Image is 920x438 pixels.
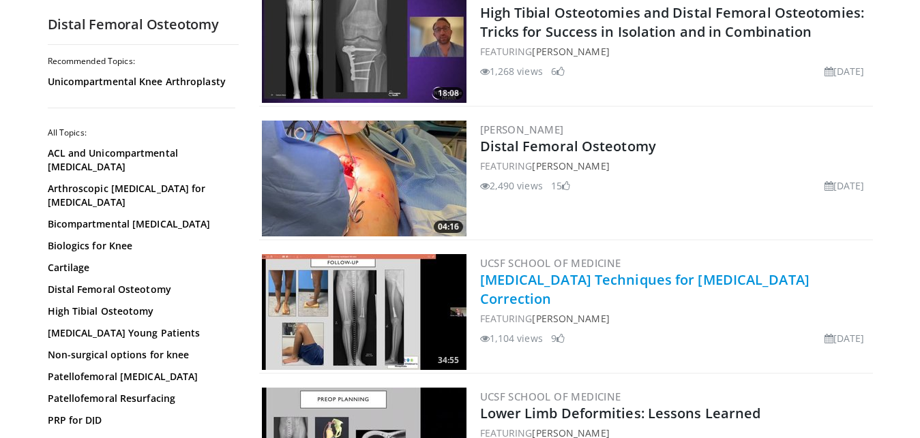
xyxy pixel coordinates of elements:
[48,75,232,89] a: Unicompartmental Knee Arthroplasty
[48,370,232,384] a: Patellofemoral [MEDICAL_DATA]
[48,182,232,209] a: Arthroscopic [MEDICAL_DATA] for [MEDICAL_DATA]
[48,56,235,67] h2: Recommended Topics:
[48,261,232,275] a: Cartilage
[532,159,609,172] a: [PERSON_NAME]
[262,254,466,370] a: 34:55
[551,64,565,78] li: 6
[480,404,761,422] a: Lower Limb Deformities: Lessons Learned
[551,331,565,345] li: 9
[434,221,463,233] span: 04:16
[480,44,870,59] div: FEATURING
[48,283,232,296] a: Distal Femoral Osteotomy
[825,178,865,193] li: [DATE]
[480,64,543,78] li: 1,268 views
[262,121,466,236] img: 51ecff22-b820-43d7-8d41-93d8f23744d9.300x170_q85_crop-smart_upscale.jpg
[48,348,232,362] a: Non-surgical options for knee
[48,146,232,174] a: ACL and Unicompartmental [MEDICAL_DATA]
[262,254,466,370] img: d58e9d1a-a3fc-41c4-aa24-97e8f53f8e23.300x170_q85_crop-smart_upscale.jpg
[480,256,621,270] a: UCSF School of Medicine
[480,159,870,173] div: FEATURING
[532,45,609,58] a: [PERSON_NAME]
[480,390,621,403] a: UCSF School of Medicine
[48,127,235,138] h2: All Topics:
[480,3,865,41] a: High Tibial Osteotomies and Distal Femoral Osteotomies: Tricks for Success in Isolation and in Co...
[480,270,810,308] a: [MEDICAL_DATA] Techniques for [MEDICAL_DATA] Correction
[48,413,232,427] a: PRP for DJD
[48,239,232,253] a: Biologics for Knee
[434,354,463,366] span: 34:55
[825,64,865,78] li: [DATE]
[551,178,570,193] li: 15
[434,87,463,99] span: 18:08
[480,331,543,345] li: 1,104 views
[48,392,232,405] a: Patellofemoral Resurfacing
[48,326,232,340] a: [MEDICAL_DATA] Young Patients
[48,304,232,318] a: High Tibial Osteotomy
[480,311,870,326] div: FEATURING
[532,312,609,325] a: [PERSON_NAME]
[480,178,543,193] li: 2,490 views
[48,217,232,231] a: Bicompartmental [MEDICAL_DATA]
[262,121,466,236] a: 04:16
[48,16,239,33] h2: Distal Femoral Osteotomy
[480,123,564,136] a: [PERSON_NAME]
[480,137,656,155] a: Distal Femoral Osteotomy
[825,331,865,345] li: [DATE]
